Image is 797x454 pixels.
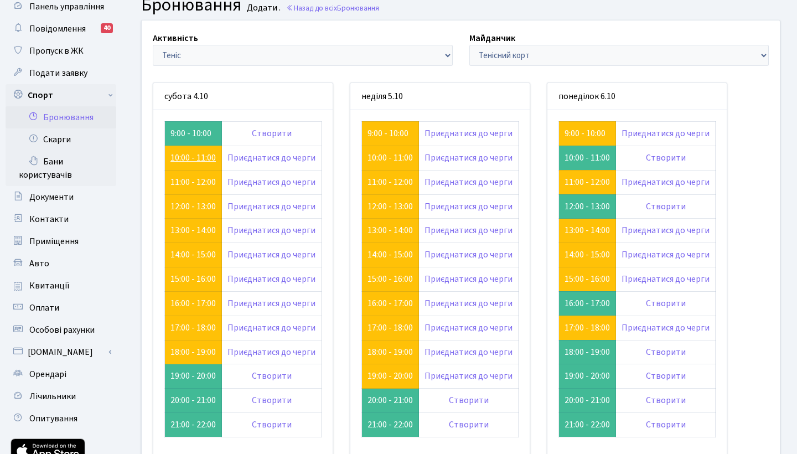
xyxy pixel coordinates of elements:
[29,67,87,79] span: Подати заявку
[165,121,222,146] td: 9:00 - 10:00
[170,322,216,334] a: 17:00 - 18:00
[622,322,710,334] a: Приєднатися до черги
[29,45,84,57] span: Пропуск в ЖК
[227,346,315,358] a: Приєднатися до черги
[29,390,76,403] span: Лічильники
[368,176,413,188] a: 11:00 - 12:00
[6,297,116,319] a: Оплати
[286,3,379,13] a: Назад до всіхБронювання
[646,152,686,164] a: Створити
[565,176,610,188] a: 11:00 - 12:00
[29,1,104,13] span: Панель управління
[559,340,616,364] td: 18:00 - 19:00
[565,273,610,285] a: 15:00 - 16:00
[368,152,413,164] a: 10:00 - 11:00
[170,176,216,188] a: 11:00 - 12:00
[368,249,413,261] a: 14:00 - 15:00
[29,191,74,203] span: Документи
[646,200,686,213] a: Створити
[170,346,216,358] a: 18:00 - 19:00
[252,370,292,382] a: Створити
[425,370,513,382] a: Приєднатися до черги
[646,370,686,382] a: Створити
[362,389,419,413] td: 20:00 - 21:00
[6,62,116,84] a: Подати заявку
[252,394,292,406] a: Створити
[559,291,616,316] td: 16:00 - 17:00
[646,394,686,406] a: Створити
[547,83,727,110] div: понеділок 6.10
[227,176,315,188] a: Приєднатися до черги
[646,419,686,431] a: Створити
[337,3,379,13] span: Бронювання
[6,84,116,106] a: Спорт
[425,322,513,334] a: Приєднатися до черги
[622,273,710,285] a: Приєднатися до черги
[170,152,216,164] a: 10:00 - 11:00
[425,346,513,358] a: Приєднатися до черги
[6,275,116,297] a: Квитанції
[6,208,116,230] a: Контакти
[559,389,616,413] td: 20:00 - 21:00
[6,407,116,430] a: Опитування
[622,176,710,188] a: Приєднатися до черги
[425,176,513,188] a: Приєднатися до черги
[6,252,116,275] a: Авто
[425,127,513,140] a: Приєднатися до черги
[646,297,686,309] a: Створити
[252,127,292,140] a: Створити
[227,249,315,261] a: Приєднатися до черги
[170,224,216,236] a: 13:00 - 14:00
[29,324,95,336] span: Особові рахунки
[362,413,419,437] td: 21:00 - 22:00
[170,273,216,285] a: 15:00 - 16:00
[6,319,116,341] a: Особові рахунки
[449,419,489,431] a: Створити
[245,3,281,13] small: Додати .
[559,413,616,437] td: 21:00 - 22:00
[227,322,315,334] a: Приєднатися до черги
[153,32,198,45] label: Активність
[29,23,86,35] span: Повідомлення
[425,152,513,164] a: Приєднатися до черги
[6,385,116,407] a: Лічильники
[622,249,710,261] a: Приєднатися до черги
[565,224,610,236] a: 13:00 - 14:00
[6,128,116,151] a: Скарги
[101,23,113,33] div: 40
[29,213,69,225] span: Контакти
[6,18,116,40] a: Повідомлення40
[227,152,315,164] a: Приєднатися до черги
[6,230,116,252] a: Приміщення
[29,302,59,314] span: Оплати
[368,273,413,285] a: 15:00 - 16:00
[368,346,413,358] a: 18:00 - 19:00
[170,297,216,309] a: 16:00 - 17:00
[368,370,413,382] a: 19:00 - 20:00
[29,412,77,425] span: Опитування
[425,249,513,261] a: Приєднатися до черги
[153,83,333,110] div: субота 4.10
[559,364,616,389] td: 19:00 - 20:00
[425,200,513,213] a: Приєднатися до черги
[6,341,116,363] a: [DOMAIN_NAME]
[6,186,116,208] a: Документи
[368,322,413,334] a: 17:00 - 18:00
[227,297,315,309] a: Приєднатися до черги
[622,224,710,236] a: Приєднатися до черги
[425,297,513,309] a: Приєднатися до черги
[29,257,49,270] span: Авто
[227,224,315,236] a: Приєднатися до черги
[227,273,315,285] a: Приєднатися до черги
[6,363,116,385] a: Орендарі
[170,249,216,261] a: 14:00 - 15:00
[227,200,315,213] a: Приєднатися до черги
[165,413,222,437] td: 21:00 - 22:00
[6,151,116,186] a: Бани користувачів
[252,419,292,431] a: Створити
[29,280,70,292] span: Квитанції
[622,127,710,140] a: Приєднатися до черги
[350,83,530,110] div: неділя 5.10
[469,32,515,45] label: Майданчик
[29,368,66,380] span: Орендарі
